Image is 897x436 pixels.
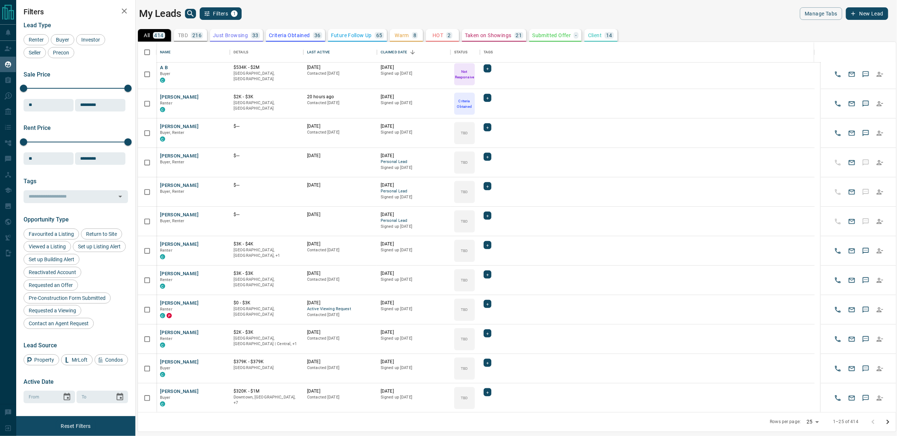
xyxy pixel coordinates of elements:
svg: Call [834,247,841,255]
span: + [486,153,489,160]
span: + [486,124,489,131]
p: [DATE] [381,153,447,159]
span: Investor [79,37,103,43]
p: [GEOGRAPHIC_DATA], [GEOGRAPHIC_DATA] [234,306,300,318]
p: $--- [234,182,300,188]
div: Return to Site [81,228,122,240]
button: Filters1 [200,7,242,20]
p: TBD [461,336,468,342]
button: [PERSON_NAME] [160,182,199,189]
svg: Sms [862,394,869,402]
p: [DATE] [381,182,447,188]
span: 1 [232,11,237,16]
div: + [484,300,491,308]
p: Signed up [DATE] [381,130,447,135]
div: 25 [804,416,821,427]
div: Favourited a Listing [24,228,79,240]
svg: Reallocate [876,365,883,372]
button: Open [115,191,125,202]
p: [DATE] [381,64,447,71]
p: Contacted [DATE] [307,130,373,135]
span: Buyer, Renter [160,130,185,135]
span: Renter [160,307,172,312]
button: Reallocate [874,187,885,198]
button: SMS [860,393,871,404]
svg: Email [848,306,855,313]
span: Requested an Offer [26,282,75,288]
p: $379K - $379K [234,359,300,365]
p: Client [588,33,602,38]
p: 33 [252,33,259,38]
p: Contacted [DATE] [307,277,373,283]
span: Opportunity Type [24,216,69,223]
button: A B [160,64,168,71]
button: Reallocate [874,98,885,109]
p: Signed up [DATE] [381,365,447,371]
svg: Reallocate [876,130,883,137]
button: SMS [860,69,871,80]
p: [DATE] [381,123,447,130]
div: + [484,153,491,161]
span: Active Viewing Request [307,306,373,312]
span: MrLoft [69,357,90,363]
svg: Reallocate [876,218,883,225]
span: Renter [160,248,172,253]
div: condos.ca [160,107,165,112]
span: + [486,300,489,308]
h1: My Leads [139,8,181,20]
button: Reallocate [874,216,885,227]
span: + [486,182,489,190]
svg: Reallocate [876,159,883,166]
div: Pre-Construction Form Submitted [24,293,111,304]
div: Investor [76,34,105,45]
div: Last Active [303,42,377,63]
p: [DATE] [307,329,373,336]
p: [DATE] [381,300,447,306]
div: + [484,123,491,131]
span: Property [32,357,57,363]
p: $--- [234,212,300,218]
svg: Email [848,71,855,78]
button: Reset Filters [56,420,95,432]
svg: Call [834,71,841,78]
div: Last Active [307,42,330,63]
svg: Reallocate [876,277,883,284]
p: 2 [448,33,451,38]
button: SMS [860,275,871,286]
div: Name [160,42,171,63]
div: + [484,94,491,102]
div: + [484,64,491,72]
span: Buyer [53,37,72,43]
svg: Call [834,277,841,284]
p: Contacted [DATE] [307,100,373,106]
span: Sale Price [24,71,50,78]
p: Contacted [DATE] [307,71,373,77]
button: Reallocate [874,275,885,286]
div: Status [451,42,480,63]
p: Taken on Showings [465,33,512,38]
svg: Reallocate [876,100,883,107]
p: 14 [606,33,612,38]
button: Email [846,69,857,80]
p: [DATE] [381,241,447,247]
span: Buyer, Renter [160,160,185,164]
p: TBD [461,189,468,195]
span: Rent Price [24,124,51,131]
p: [DATE] [307,241,373,247]
button: [PERSON_NAME] [160,270,199,277]
p: Just Browsing [213,33,248,38]
p: Criteria Obtained [455,98,474,109]
svg: Email [848,100,855,107]
div: Details [234,42,248,63]
span: Pre-Construction Form Submitted [26,295,108,301]
button: Reallocate [874,363,885,374]
div: Contact an Agent Request [24,318,94,329]
p: Signed up [DATE] [381,277,447,283]
button: [PERSON_NAME] [160,123,199,130]
button: Call [832,98,843,109]
span: Return to Site [83,231,120,237]
p: [DATE] [307,359,373,365]
svg: Email [848,188,855,196]
p: Contacted [DATE] [307,247,373,253]
span: Reactivated Account [26,269,79,275]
